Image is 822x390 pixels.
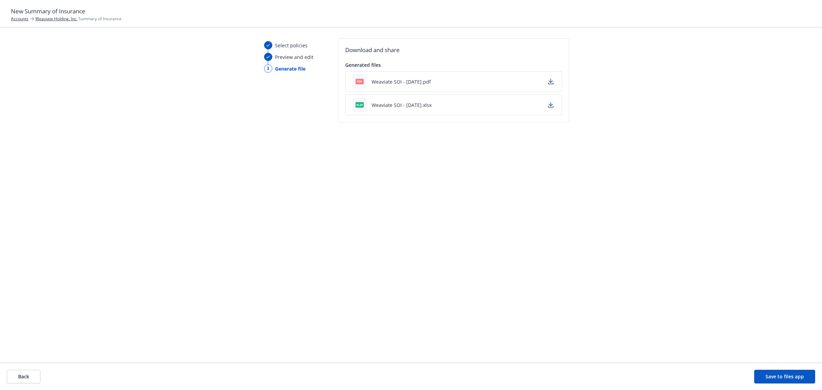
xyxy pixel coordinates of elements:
span: Select policies [275,42,308,49]
a: Weaviate Holding, Inc. [35,16,77,22]
span: Generate file [275,65,306,72]
button: Weaviate SOI - [DATE].xlsx [372,101,432,109]
h2: Download and share [345,46,562,54]
a: Accounts [11,16,28,22]
button: Back [7,370,40,383]
span: Summary of Insurance [35,16,122,22]
button: Weaviate SOI - [DATE].pdf [372,78,431,85]
h1: New Summary of Insurance [11,7,811,16]
span: Generated files [345,62,381,68]
div: 3 [264,64,272,73]
span: Preview and edit [275,53,313,61]
button: Save to files app [754,370,815,383]
span: pdf [356,79,364,84]
span: xlsx [356,102,364,107]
